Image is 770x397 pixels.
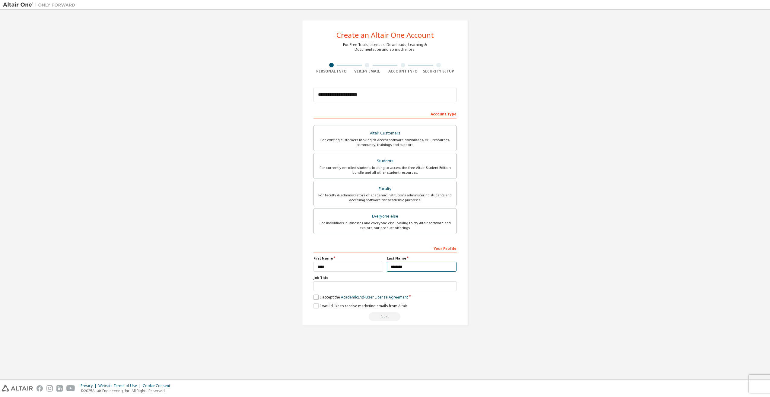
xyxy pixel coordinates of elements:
[349,69,385,74] div: Verify Email
[317,157,453,165] div: Students
[3,2,78,8] img: Altair One
[313,69,349,74] div: Personal Info
[336,31,434,39] div: Create an Altair One Account
[313,275,457,280] label: Job Title
[313,109,457,118] div: Account Type
[313,303,407,308] label: I would like to receive marketing emails from Altair
[387,256,457,261] label: Last Name
[317,221,453,230] div: For individuals, businesses and everyone else looking to try Altair software and explore our prod...
[317,193,453,202] div: For faculty & administrators of academic institutions administering students and accessing softwa...
[313,243,457,253] div: Your Profile
[317,129,453,137] div: Altair Customers
[98,383,143,388] div: Website Terms of Use
[341,295,408,300] a: Academic End-User License Agreement
[2,385,33,392] img: altair_logo.svg
[421,69,457,74] div: Security Setup
[317,185,453,193] div: Faculty
[56,385,63,392] img: linkedin.svg
[143,383,174,388] div: Cookie Consent
[46,385,53,392] img: instagram.svg
[313,312,457,321] div: Read and acccept EULA to continue
[66,385,75,392] img: youtube.svg
[317,212,453,221] div: Everyone else
[81,383,98,388] div: Privacy
[343,42,427,52] div: For Free Trials, Licenses, Downloads, Learning & Documentation and so much more.
[81,388,174,393] p: © 2025 Altair Engineering, Inc. All Rights Reserved.
[313,295,408,300] label: I accept the
[317,137,453,147] div: For existing customers looking to access software downloads, HPC resources, community, trainings ...
[37,385,43,392] img: facebook.svg
[317,165,453,175] div: For currently enrolled students looking to access the free Altair Student Edition bundle and all ...
[313,256,383,261] label: First Name
[385,69,421,74] div: Account Info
